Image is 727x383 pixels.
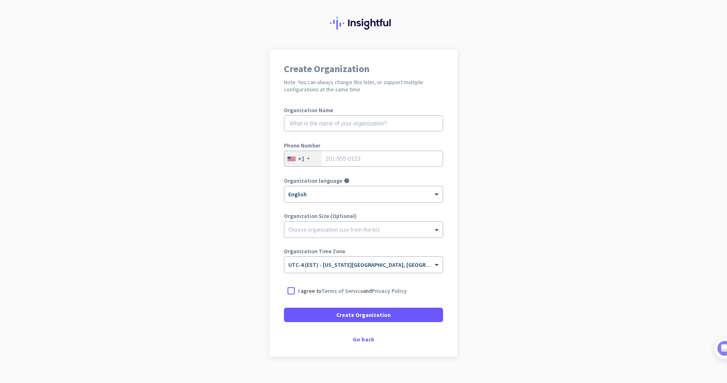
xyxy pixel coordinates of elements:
button: Create Organization [284,308,443,322]
label: Organization Size (Optional) [284,213,443,219]
label: Organization Time Zone [284,248,443,254]
a: Terms of Service [322,287,363,294]
div: Go back [284,337,443,342]
p: I agree to and [298,287,407,295]
input: 201-555-0123 [284,151,443,167]
i: help [344,178,350,183]
div: +1 [298,155,305,163]
h1: Create Organization [284,64,443,74]
label: Organization Name [284,107,443,113]
img: Insightful [330,17,397,30]
input: What is the name of your organization? [284,115,443,131]
a: Privacy Policy [372,287,407,294]
h2: Note: You can always change this later, or support multiple configurations at the same time [284,79,443,93]
span: Create Organization [336,311,391,319]
label: Phone Number [284,143,443,148]
label: Organization language [284,178,342,183]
